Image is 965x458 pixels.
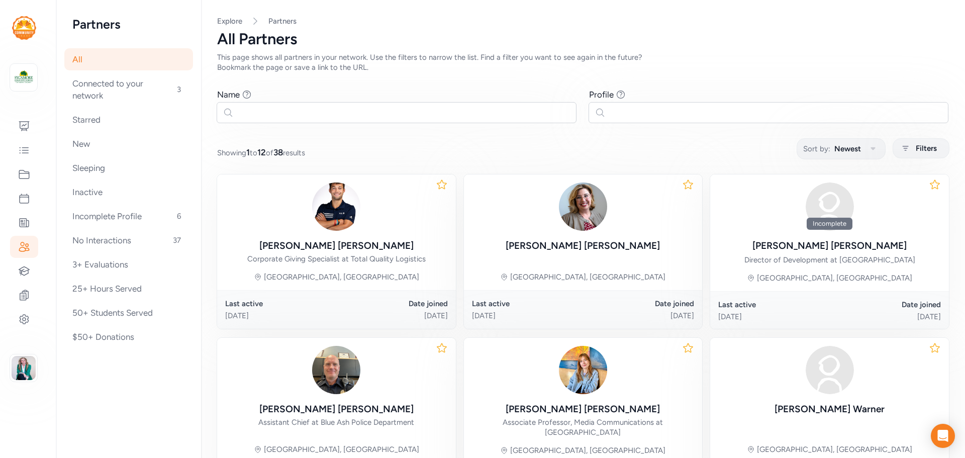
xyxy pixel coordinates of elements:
div: Inactive [64,181,193,203]
div: [DATE] [336,311,447,321]
nav: Breadcrumb [217,16,949,26]
div: Associate Professor, Media Communications at [GEOGRAPHIC_DATA] [472,417,695,437]
div: [PERSON_NAME] Warner [775,402,885,416]
div: [GEOGRAPHIC_DATA], [GEOGRAPHIC_DATA] [510,272,665,282]
div: 3+ Evaluations [64,253,193,276]
div: Date joined [583,299,694,309]
div: This page shows all partners in your network. Use the filters to narrow the list. Find a filter y... [217,52,667,72]
div: [PERSON_NAME] [PERSON_NAME] [259,402,414,416]
img: 4PyKxRZnTti6KjHCQmEv [559,182,607,231]
span: 38 [273,147,283,157]
button: Sort by:Newest [797,138,886,159]
img: MFjDx2xBQGWB04h2EUE9 [312,346,360,394]
div: New [64,133,193,155]
img: avatar38fbb18c.svg [806,346,854,394]
div: [GEOGRAPHIC_DATA], [GEOGRAPHIC_DATA] [264,272,419,282]
img: logo [12,16,36,40]
span: 6 [173,210,185,222]
div: Name [217,88,240,101]
span: Showing to of results [217,146,305,158]
div: Sleeping [64,157,193,179]
div: Starred [64,109,193,131]
div: 25+ Hours Served [64,278,193,300]
div: [DATE] [225,311,336,321]
div: All [64,48,193,70]
div: [DATE] [718,312,829,322]
div: [PERSON_NAME] [PERSON_NAME] [506,402,660,416]
img: 0OctVZFXRkWhox2lZA7A [559,346,607,394]
span: Newest [834,143,861,155]
img: logo [13,66,35,88]
img: PwVGwpG4Qn2VizLpTnOW [312,182,360,231]
div: All Partners [217,30,949,48]
div: Incomplete [807,218,852,230]
div: Corporate Giving Specialist at Total Quality Logistics [247,254,426,264]
div: Director of Development at [GEOGRAPHIC_DATA] [744,255,915,265]
div: $50+ Donations [64,326,193,348]
div: [GEOGRAPHIC_DATA], [GEOGRAPHIC_DATA] [264,444,419,454]
div: [GEOGRAPHIC_DATA], [GEOGRAPHIC_DATA] [757,444,912,454]
span: 1 [246,147,250,157]
img: avatar38fbb18c.svg [806,182,854,231]
span: 37 [169,234,185,246]
div: Profile [589,88,614,101]
a: Partners [268,16,297,26]
div: Last active [718,300,829,310]
div: [GEOGRAPHIC_DATA], [GEOGRAPHIC_DATA] [757,273,912,283]
div: [DATE] [830,312,941,322]
a: Explore [217,17,242,26]
div: Last active [225,299,336,309]
div: [PERSON_NAME] [PERSON_NAME] [752,239,907,253]
div: Date joined [830,300,941,310]
div: No Interactions [64,229,193,251]
div: Date joined [336,299,447,309]
div: Connected to your network [64,72,193,107]
div: [GEOGRAPHIC_DATA], [GEOGRAPHIC_DATA] [510,445,665,455]
div: [PERSON_NAME] [PERSON_NAME] [506,239,660,253]
span: 3 [173,83,185,96]
div: Assistant Chief at Blue Ash Police Department [258,417,414,427]
div: [DATE] [472,311,583,321]
span: Sort by: [803,143,830,155]
h2: Partners [72,16,185,32]
div: Open Intercom Messenger [931,424,955,448]
div: [PERSON_NAME] [PERSON_NAME] [259,239,414,253]
div: [DATE] [583,311,694,321]
span: 12 [257,147,266,157]
div: Last active [472,299,583,309]
div: Incomplete Profile [64,205,193,227]
div: 50+ Students Served [64,302,193,324]
span: Filters [916,142,937,154]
